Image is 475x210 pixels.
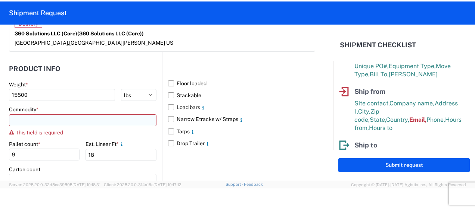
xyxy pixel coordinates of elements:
label: Narrow Etracks w/ Straps [168,113,315,125]
span: Company name, [389,100,435,107]
label: Commodity [9,106,38,113]
h2: Product Info [9,65,60,73]
label: Drop Trailer [168,137,315,149]
label: Est. Linear Ft [86,141,125,147]
label: Stackable [168,89,315,101]
label: Load bars [168,101,315,113]
label: Pallet count [9,141,40,147]
label: Carton count [9,166,40,173]
span: Server: 2025.20.0-32d5ea39505 [9,182,100,187]
span: Ship to [354,141,377,149]
a: Feedback [244,182,263,187]
span: [GEOGRAPHIC_DATA][PERSON_NAME] US [69,40,173,46]
span: Site contact, [354,100,389,107]
h2: Shipment Checklist [340,41,416,50]
span: Copyright © [DATE]-[DATE] Agistix Inc., All Rights Reserved [351,181,466,188]
span: Ship from [354,87,385,95]
span: Phone, [426,116,445,123]
span: This field is required [16,130,63,136]
label: Floor loaded [168,77,315,89]
label: Tarps [168,125,315,137]
span: Client: 2025.20.0-314a16e [104,182,181,187]
span: (360 Solutions LLC (Core)) [77,31,144,36]
span: [DATE] 10:18:31 [72,182,100,187]
span: City, [358,108,370,115]
h2: Shipment Request [9,9,67,17]
span: [GEOGRAPHIC_DATA], [15,40,69,46]
span: Bill To, [370,71,389,78]
span: Unique PO#, [354,63,389,70]
strong: 360 Solutions LLC (Core) [15,31,144,36]
a: Support [226,182,244,187]
span: State, [370,116,386,123]
label: Weight [9,81,28,88]
span: [PERSON_NAME] [389,71,438,78]
span: Email, [409,116,426,123]
span: [DATE] 10:17:12 [153,182,181,187]
span: Equipment Type, [389,63,436,70]
span: Hours to [369,124,392,131]
span: Country, [386,116,409,123]
button: Submit request [338,158,470,172]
